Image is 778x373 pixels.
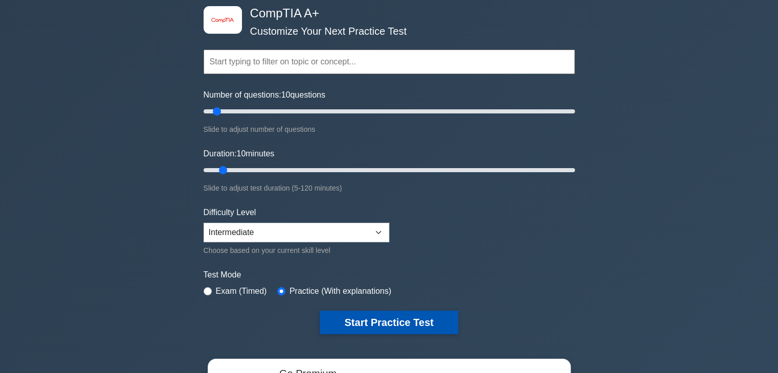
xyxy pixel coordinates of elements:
[246,6,525,21] h4: CompTIA A+
[216,285,267,297] label: Exam (Timed)
[204,123,575,135] div: Slide to adjust number of questions
[204,89,325,101] label: Number of questions: questions
[204,206,256,219] label: Difficulty Level
[236,149,246,158] span: 10
[204,182,575,194] div: Slide to adjust test duration (5-120 minutes)
[204,244,389,257] div: Choose based on your current skill level
[204,50,575,74] input: Start typing to filter on topic or concept...
[320,311,458,334] button: Start Practice Test
[281,90,291,99] span: 10
[204,269,575,281] label: Test Mode
[204,148,275,160] label: Duration: minutes
[290,285,391,297] label: Practice (With explanations)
